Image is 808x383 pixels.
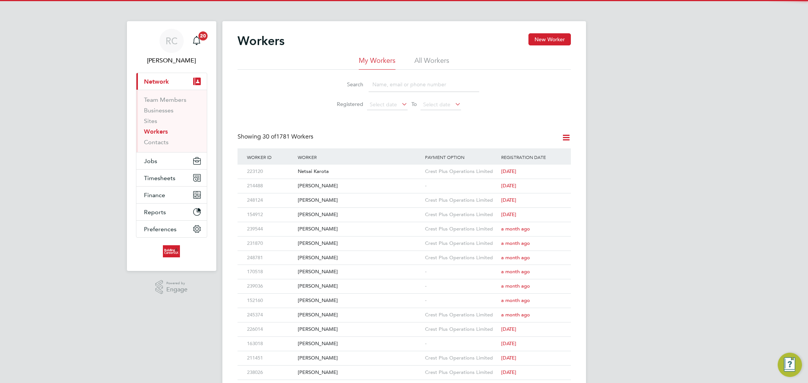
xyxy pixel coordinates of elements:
[296,237,423,251] div: [PERSON_NAME]
[499,148,563,166] div: Registration Date
[263,133,313,140] span: 1781 Workers
[296,251,423,265] div: [PERSON_NAME]
[329,101,363,107] label: Registered
[296,351,423,365] div: [PERSON_NAME]
[423,366,500,380] div: Crest Plus Operations Limited
[370,101,397,108] span: Select date
[245,366,296,380] div: 238026
[245,265,563,271] a: 170518[PERSON_NAME]-a month ago
[144,96,186,103] a: Team Members
[263,133,276,140] span: 30 of
[144,226,177,233] span: Preferences
[409,99,419,109] span: To
[127,21,216,271] nav: Main navigation
[245,237,296,251] div: 231870
[245,193,563,199] a: 248124[PERSON_NAME]Crest Plus Operations Limited[DATE]
[136,153,207,169] button: Jobs
[245,322,296,336] div: 226014
[296,193,423,207] div: [PERSON_NAME]
[423,265,500,279] div: -
[296,294,423,308] div: [PERSON_NAME]
[245,279,296,293] div: 239036
[296,308,423,322] div: [PERSON_NAME]
[423,208,500,222] div: Crest Plus Operations Limited
[166,286,188,293] span: Engage
[296,179,423,193] div: [PERSON_NAME]
[245,293,563,300] a: 152160[PERSON_NAME]-a month ago
[245,148,296,166] div: Worker ID
[245,279,563,285] a: 239036[PERSON_NAME]-a month ago
[501,340,516,347] span: [DATE]
[245,294,296,308] div: 152160
[245,365,563,372] a: 238026[PERSON_NAME]Crest Plus Operations Limited[DATE]
[501,355,516,361] span: [DATE]
[245,265,296,279] div: 170518
[501,297,530,304] span: a month ago
[501,268,530,275] span: a month ago
[369,77,479,92] input: Name, email or phone number
[501,369,516,375] span: [DATE]
[144,139,169,146] a: Contacts
[144,157,157,165] span: Jobs
[423,308,500,322] div: Crest Plus Operations Limited
[136,245,207,257] a: Go to home page
[423,294,500,308] div: -
[423,222,500,236] div: Crest Plus Operations Limited
[501,254,530,261] span: a month ago
[501,311,530,318] span: a month ago
[423,351,500,365] div: Crest Plus Operations Limited
[423,193,500,207] div: Crest Plus Operations Limited
[501,168,516,174] span: [DATE]
[501,197,516,203] span: [DATE]
[136,187,207,203] button: Finance
[423,237,500,251] div: Crest Plus Operations Limited
[423,165,500,179] div: Crest Plus Operations Limited
[245,165,296,179] div: 223120
[245,179,296,193] div: 214488
[423,337,500,351] div: -
[296,148,423,166] div: Worker
[245,251,296,265] div: 248781
[245,308,563,314] a: 245374[PERSON_NAME]Crest Plus Operations Limiteda month ago
[144,174,175,182] span: Timesheets
[245,222,563,228] a: 239544[PERSON_NAME]Crest Plus Operations Limiteda month ago
[296,337,423,351] div: [PERSON_NAME]
[144,191,165,199] span: Finance
[155,280,188,294] a: Powered byEngage
[296,208,423,222] div: [PERSON_NAME]
[166,280,188,286] span: Powered by
[245,308,296,322] div: 245374
[136,204,207,220] button: Reports
[189,29,204,53] a: 20
[245,193,296,207] div: 248124
[296,366,423,380] div: [PERSON_NAME]
[144,117,157,125] a: Sites
[501,182,516,189] span: [DATE]
[245,351,563,357] a: 211451[PERSON_NAME]Crest Plus Operations Limited[DATE]
[296,279,423,293] div: [PERSON_NAME]
[198,31,208,40] span: 20
[245,164,563,171] a: 223120Netsai KarotaCrest Plus Operations Limited[DATE]
[778,353,802,377] button: Engage Resource Center
[423,251,500,265] div: Crest Plus Operations Limited
[296,222,423,236] div: [PERSON_NAME]
[245,179,563,185] a: 214488[PERSON_NAME]-[DATE]
[166,36,178,46] span: RC
[423,148,500,166] div: Payment Option
[359,56,395,70] li: My Workers
[296,165,423,179] div: Netsai Karota
[238,33,284,48] h2: Workers
[245,208,296,222] div: 154912
[245,251,563,257] a: 248781[PERSON_NAME]Crest Plus Operations Limiteda month ago
[245,337,296,351] div: 163018
[501,326,516,332] span: [DATE]
[296,322,423,336] div: [PERSON_NAME]
[528,33,571,45] button: New Worker
[144,209,166,216] span: Reports
[163,245,180,257] img: buildingcareersuk-logo-retina.png
[501,283,530,289] span: a month ago
[501,240,530,246] span: a month ago
[136,56,207,65] span: Rhys Cook
[423,322,500,336] div: Crest Plus Operations Limited
[245,322,563,329] a: 226014[PERSON_NAME]Crest Plus Operations Limited[DATE]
